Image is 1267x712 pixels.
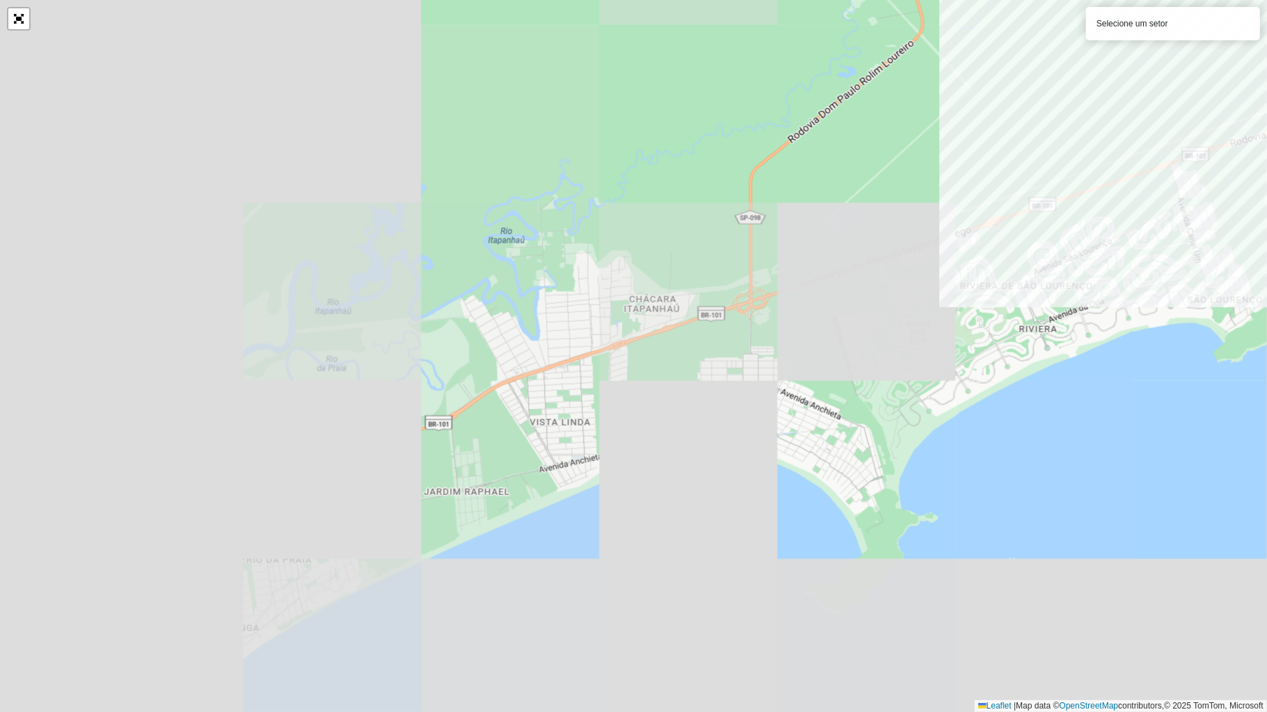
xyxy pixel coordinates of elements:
[1060,701,1119,711] a: OpenStreetMap
[1086,7,1260,40] div: Selecione um setor
[975,700,1267,712] div: Map data © contributors,© 2025 TomTom, Microsoft
[978,701,1012,711] a: Leaflet
[8,8,29,29] a: Abrir mapa em tela cheia
[1014,701,1016,711] span: |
